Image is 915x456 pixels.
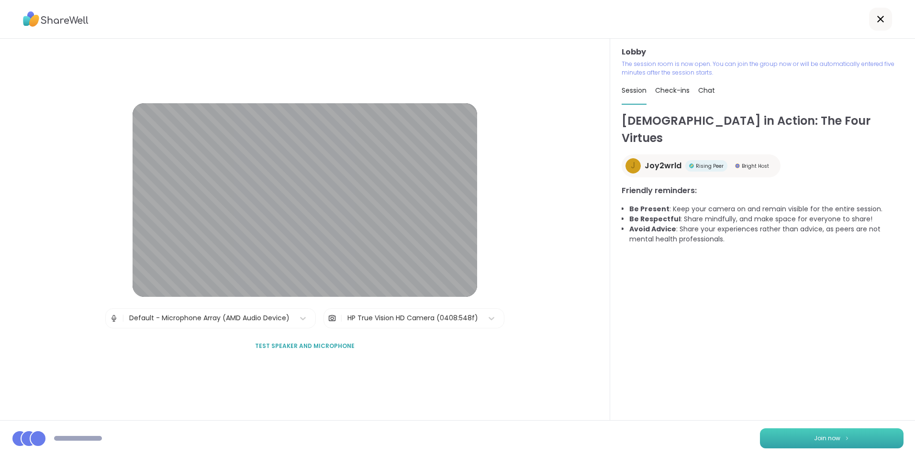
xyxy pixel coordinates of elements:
span: | [122,309,124,328]
img: Rising Peer [689,163,694,168]
span: Join now [814,434,840,443]
li: : Share your experiences rather than advice, as peers are not mental health professionals. [629,224,904,244]
img: ShareWell Logo [23,8,89,30]
b: Avoid Advice [629,224,676,234]
img: Microphone [110,309,118,328]
span: Check-ins [655,86,690,95]
li: : Keep your camera on and remain visible for the entire session. [629,204,904,214]
span: Test speaker and microphone [255,342,355,350]
button: Test speaker and microphone [251,336,358,356]
h3: Friendly reminders: [622,185,904,196]
span: J [631,160,635,172]
a: JJoy2wrldRising PeerRising PeerBright HostBright Host [622,154,781,177]
span: Rising Peer [696,163,724,170]
b: Be Respectful [629,214,681,224]
div: HP True Vision HD Camera (0408:548f) [347,313,478,323]
p: The session room is now open. You can join the group now or will be automatically entered five mi... [622,60,904,77]
b: Be Present [629,204,670,214]
span: Joy2wrld [645,160,681,172]
img: ShareWell Logomark [844,435,850,441]
span: | [340,309,343,328]
button: Join now [760,428,904,448]
h1: [DEMOGRAPHIC_DATA] in Action: The Four Virtues [622,112,904,147]
img: Bright Host [735,163,740,168]
span: Bright Host [742,163,769,170]
span: Chat [698,86,715,95]
img: Camera [328,309,336,328]
li: : Share mindfully, and make space for everyone to share! [629,214,904,224]
span: Session [622,86,647,95]
h3: Lobby [622,46,904,58]
div: Default - Microphone Array (AMD Audio Device) [129,313,290,323]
